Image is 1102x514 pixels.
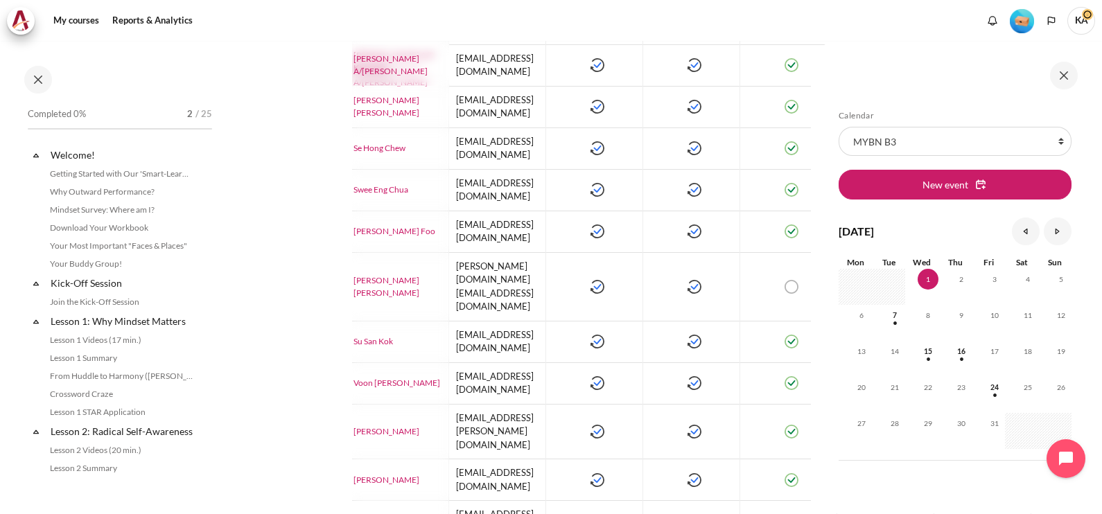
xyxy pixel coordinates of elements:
a: [PERSON_NAME] [353,474,448,486]
td: [EMAIL_ADDRESS][DOMAIN_NAME] [449,127,546,169]
span: Collapse [29,276,43,290]
a: Crossword Craze [46,386,197,402]
img: Kelly Lim, Why Outward Performance?: Completed Wednesday, 3 September 2025, 2:23 PM [591,425,604,438]
img: Swee Eng Chua, Join the Kick-Off Session: Completed Wednesday, 10 September 2025, 8:23 AM [785,183,798,197]
td: [EMAIL_ADDRESS][DOMAIN_NAME] [449,362,546,404]
a: [PERSON_NAME] [353,425,448,438]
a: Friday, 24 October events [984,383,1005,391]
img: Level #1 [1010,9,1034,33]
td: [EMAIL_ADDRESS][PERSON_NAME][DOMAIN_NAME] [449,404,546,459]
span: 23 [951,377,972,398]
span: 1 [918,269,938,290]
span: 15 [918,341,938,362]
span: Fri [983,257,994,267]
span: 25 [1017,377,1038,398]
span: 12 [1051,305,1072,326]
img: Thavamalar A/P Subramaniyam, Download Your Workbook: Completed Tuesday, 9 September 2025, 10:50 AM [688,58,701,72]
img: Su San Kok, Join the Kick-Off Session: Completed Tuesday, 16 September 2025, 4:35 PM [785,335,798,348]
span: Mon [847,257,864,267]
td: [EMAIL_ADDRESS][DOMAIN_NAME] [449,86,546,127]
a: Lesson 1 Summary [46,350,197,366]
span: 2 [951,269,972,290]
span: 7 [884,305,905,326]
a: Su San Kok [353,335,448,348]
td: [EMAIL_ADDRESS][DOMAIN_NAME] [449,211,546,252]
span: 27 [851,413,872,434]
img: Kelly Lim, Download Your Workbook: Completed Wednesday, 3 September 2025, 2:15 PM [688,425,701,438]
span: 26 [1051,377,1072,398]
a: Level #1 [1004,8,1040,33]
a: Se Hong Chew [353,142,448,154]
img: Irene NG, Download Your Workbook: Completed Saturday, 13 September 2025, 7:53 PM [688,473,701,487]
img: Jia Yi Jeanne Ng, Why Outward Performance?: Completed Wednesday, 3 September 2025, 2:18 PM [591,280,604,294]
span: 13 [851,341,872,362]
a: Download Your Workbook [46,220,197,236]
a: Your Buddy Group! [46,256,197,272]
img: Amelia Binti Azemi, Download Your Workbook: Completed Saturday, 13 September 2025, 12:44 AM [688,100,701,114]
span: 8 [918,305,938,326]
span: Collapse [29,314,43,328]
a: Reports & Analytics [107,7,198,35]
td: [PERSON_NAME][DOMAIN_NAME][EMAIL_ADDRESS][DOMAIN_NAME] [449,252,546,321]
span: Completed 0% [28,107,86,121]
span: 21 [884,377,905,398]
span: Wed [913,257,931,267]
div: Show notification window with no new notifications [982,10,1003,31]
a: Why Outward Performance? [46,184,197,200]
span: New event [922,177,968,192]
img: Thavamalar A/P Subramaniyam, Join the Kick-Off Session: Completed Tuesday, 9 September 2025, 12:2... [785,58,798,72]
span: 22 [918,377,938,398]
span: 5 [1051,269,1072,290]
img: Kelly Lim, Join the Kick-Off Session: Completed Wednesday, 3 September 2025, 2:22 PM [785,425,798,438]
span: Thu [948,257,963,267]
img: Jia Yi Jeanne Ng, Download Your Workbook: Completed Wednesday, 3 September 2025, 2:35 PM [688,280,701,294]
span: KA [1067,7,1095,35]
section: Blocks [839,110,1072,499]
img: Irene NG, Join the Kick-Off Session: Completed Saturday, 13 September 2025, 7:51 PM [785,473,798,487]
span: / 25 [195,107,212,121]
span: 4 [1017,269,1038,290]
span: 9 [951,305,972,326]
span: 16 [951,341,972,362]
td: [EMAIL_ADDRESS][DOMAIN_NAME] [449,169,546,211]
span: 17 [984,341,1005,362]
img: Se Hong Chew, Why Outward Performance?: Completed Sunday, 14 September 2025, 4:13 PM [591,141,604,155]
span: Collapse [29,425,43,438]
a: Thursday, 16 October events [951,347,972,355]
a: Tuesday, 7 October events [884,311,905,319]
a: Wednesday, 15 October events [918,347,938,355]
a: Join the Kick-Off Session [46,294,197,310]
span: Sat [1016,257,1028,267]
img: Su San Kok, Download Your Workbook: Completed Tuesday, 16 September 2025, 3:25 PM [688,335,701,348]
span: 30 [951,413,972,434]
a: Getting Started with Our 'Smart-Learning' Platform [46,166,197,182]
a: Lesson 1 STAR Application [46,404,197,420]
img: Se Hong Chew, Download Your Workbook: Completed Sunday, 14 September 2025, 4:22 PM [688,141,701,155]
a: From Huddle to Harmony ([PERSON_NAME]'s Story) [46,368,197,384]
a: Lesson 1: Why Mindset Matters [49,312,197,330]
a: [PERSON_NAME] A/[PERSON_NAME] [353,53,448,78]
img: Jia Yi Jeanne Ng, Join the Kick-Off Session: Not completed [785,280,798,294]
h4: [DATE] [839,223,874,240]
span: 18 [1017,341,1038,362]
img: Architeck [11,10,30,31]
td: Today [905,269,938,305]
span: 14 [884,341,905,362]
img: Swee Eng Chua, Download Your Workbook: Completed Wednesday, 10 September 2025, 8:15 AM [688,183,701,197]
span: 24 [984,377,1005,398]
img: Voon Hoe Lee, Why Outward Performance?: Completed Tuesday, 2 September 2025, 10:39 AM [591,376,604,390]
img: Irene NG, Why Outward Performance?: Completed Thursday, 18 September 2025, 3:18 PM [591,473,604,487]
a: Kick-Off Session [49,274,197,292]
a: [PERSON_NAME] [PERSON_NAME] [353,94,448,119]
a: User menu [1067,7,1095,35]
img: Se Hong Chew, Join the Kick-Off Session: Completed Wednesday, 17 September 2025, 11:41 AM [785,141,798,155]
a: Lesson 1 Videos (17 min.) [46,332,197,348]
span: Collapse [29,148,43,162]
a: Mindset Survey: Where am I? [46,202,197,218]
img: Amelia Binti Azemi, Why Outward Performance?: Completed Saturday, 13 September 2025, 12:39 AM [591,100,604,114]
a: Architeck Architeck [7,7,42,35]
button: New event [839,170,1072,199]
a: Completed 0% 2 / 25 [28,105,212,143]
a: [PERSON_NAME] Foo [353,225,448,238]
td: [EMAIL_ADDRESS][DOMAIN_NAME] [449,459,546,501]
